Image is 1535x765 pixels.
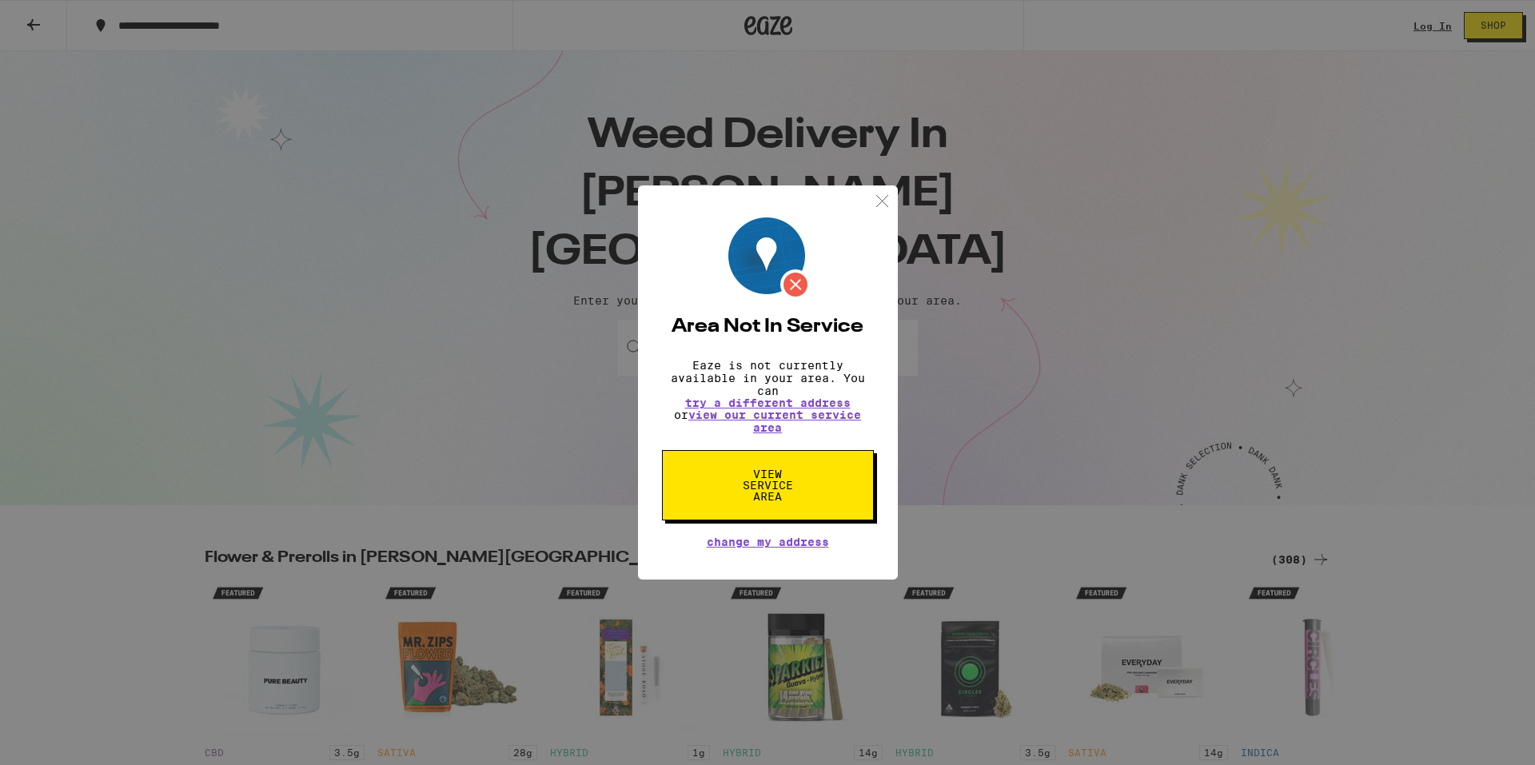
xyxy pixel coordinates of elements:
button: View Service Area [662,450,874,520]
button: try a different address [685,397,851,408]
button: Change My Address [707,536,829,548]
span: View Service Area [727,468,809,502]
a: View Service Area [662,468,874,480]
a: view our current service area [688,408,861,434]
img: close.svg [872,191,892,211]
p: Eaze is not currently available in your area. You can or [662,359,874,434]
img: Location [728,217,811,300]
h2: Area Not In Service [662,317,874,337]
span: Hi. Need any help? [10,11,115,24]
